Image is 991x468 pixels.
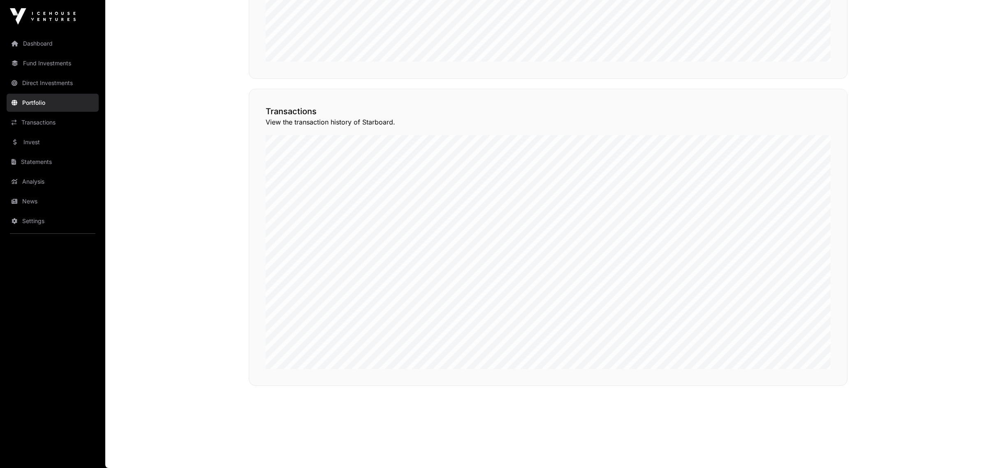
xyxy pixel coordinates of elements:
a: Portfolio [7,94,99,112]
a: Invest [7,133,99,151]
a: Direct Investments [7,74,99,92]
a: News [7,192,99,210]
p: View the transaction history of Starboard. [266,117,831,127]
a: Settings [7,212,99,230]
a: Analysis [7,173,99,191]
a: Dashboard [7,35,99,53]
iframe: Chat Widget [950,429,991,468]
a: Statements [7,153,99,171]
a: Fund Investments [7,54,99,72]
img: Icehouse Ventures Logo [10,8,76,25]
a: Transactions [7,113,99,131]
h2: Transactions [266,106,831,117]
